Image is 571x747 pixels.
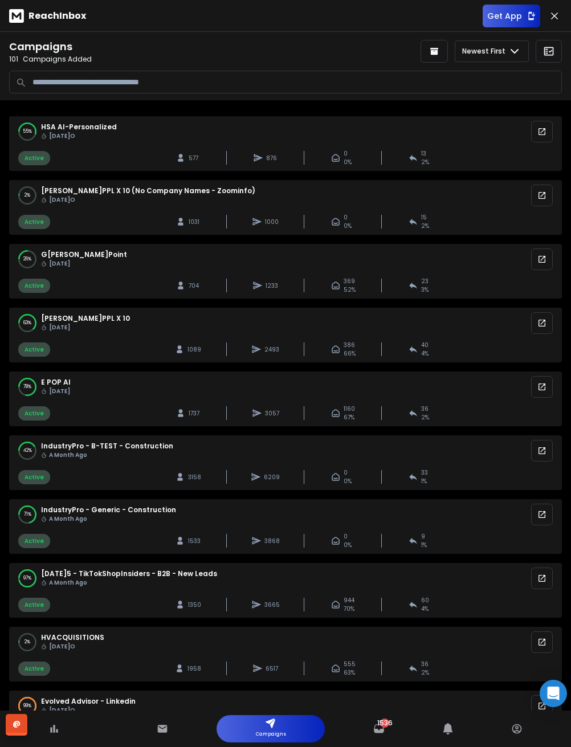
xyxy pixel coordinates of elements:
span: 1 % [421,477,427,485]
span: 0 [344,468,348,477]
span: HVACQUISITIONS [41,633,104,651]
a: 97%[DATE]5 - TikTokShopInsiders - B2B - New Leads a month agoActive1350366594470%604% [9,563,562,618]
span: 386 [344,341,355,349]
span: [PERSON_NAME]PPL x 10 [41,314,130,332]
span: 101 [9,55,18,64]
span: 0% [344,541,352,549]
span: 2 % [421,668,429,677]
span: HSA AI-Personalized [41,123,117,141]
a: 26%G[PERSON_NAME]Point [DATE]Active704123336952%233% [9,244,562,299]
span: [DATE]o [41,706,136,715]
span: a month ago [41,578,217,587]
span: 3158 [188,473,201,481]
span: 3057 [265,409,279,418]
a: 1536 [373,723,385,734]
span: 1737 [189,409,200,418]
div: Active [18,215,50,229]
span: 2 % [421,222,429,230]
span: 40 [421,341,429,349]
span: 4 % [421,349,429,358]
span: 0 [344,532,348,541]
span: 6209 [264,473,280,481]
p: Campaigns Added [9,55,282,64]
span: 704 [189,281,200,290]
span: 2 % [421,413,429,422]
p: 26 % [23,256,31,263]
span: 1 % [421,541,427,549]
p: 2 % [25,192,30,199]
span: 3665 [264,601,280,609]
p: Campaigns [256,729,286,740]
span: 6517 [266,664,278,673]
p: 71 % [24,511,31,518]
span: [DATE] [41,387,71,396]
span: 944 [344,596,354,605]
a: 2%HVACQUISITIONS [DATE]oActive1958651755563%362% [9,627,562,681]
a: 63%[PERSON_NAME]PPL x 10 [DATE]Active1089249338666%404% [9,308,562,362]
span: [DATE]o [41,642,104,651]
span: 1958 [187,664,201,673]
span: IndustryPro - Generic - Construction [41,505,176,524]
div: @ [6,714,27,736]
span: 9 [421,532,425,541]
span: 3 % [421,285,429,294]
div: Active [18,279,50,293]
div: Active [18,151,50,165]
p: 2 % [25,639,30,646]
div: Active [18,662,50,676]
p: ReachInbox [28,9,86,23]
span: 60 [421,596,429,605]
p: 42 % [23,447,32,454]
button: Get App [483,5,540,27]
span: [DATE] [41,259,127,268]
span: 577 [189,154,200,162]
div: Active [18,342,50,357]
span: a month ago [41,515,176,524]
span: Evolved Advisor - Linkedin [41,697,136,715]
p: 63 % [23,320,31,326]
span: [DATE] [41,323,130,332]
span: 70 % [344,605,354,613]
button: Newest First [455,40,529,62]
span: 1031 [189,218,200,226]
a: 99%Evolved Advisor - Linkedin [DATE]oPaused255749190 0%281% [9,691,562,745]
span: IndustryPro - B-TEST - Construction [41,442,173,460]
span: 1350 [188,601,201,609]
span: 1536 [377,719,393,728]
span: 63 % [344,668,355,677]
div: Active [18,534,50,548]
span: 33 [421,468,428,477]
span: 876 [266,154,278,162]
a: 55%HSA AI-Personalized [DATE]oActive5778760 0%132% [9,116,562,171]
span: a month ago [41,451,173,460]
a: 2%[PERSON_NAME]PPL x 10 (No company names - zoominfo) [DATE]oActive103110000 0%152% [9,180,562,235]
span: 15 [421,213,427,222]
span: 0% [344,158,352,166]
span: 23 [421,277,429,285]
span: 1160 [344,405,355,413]
span: 36 [421,660,429,668]
p: 99 % [23,703,31,709]
span: 52 % [344,285,356,294]
p: 78 % [23,383,31,390]
a: 78%e POP AI [DATE]Active17373057116067%362% [9,372,562,426]
div: Active [18,406,50,421]
span: 1089 [187,345,201,354]
span: 2493 [264,345,279,354]
span: 67 % [344,413,354,422]
span: 66 % [344,349,356,358]
span: 4 % [421,605,429,613]
div: Active [18,470,50,484]
span: 0% [344,477,352,485]
p: 55 % [23,128,32,135]
span: 36 [421,405,429,413]
div: Active [18,598,50,612]
span: 2 % [421,158,429,166]
span: 0% [344,222,352,230]
span: 1000 [265,218,279,226]
div: Open Intercom Messenger [540,680,567,707]
span: 0 [344,213,348,222]
span: 369 [344,277,355,285]
p: 97 % [23,575,31,582]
